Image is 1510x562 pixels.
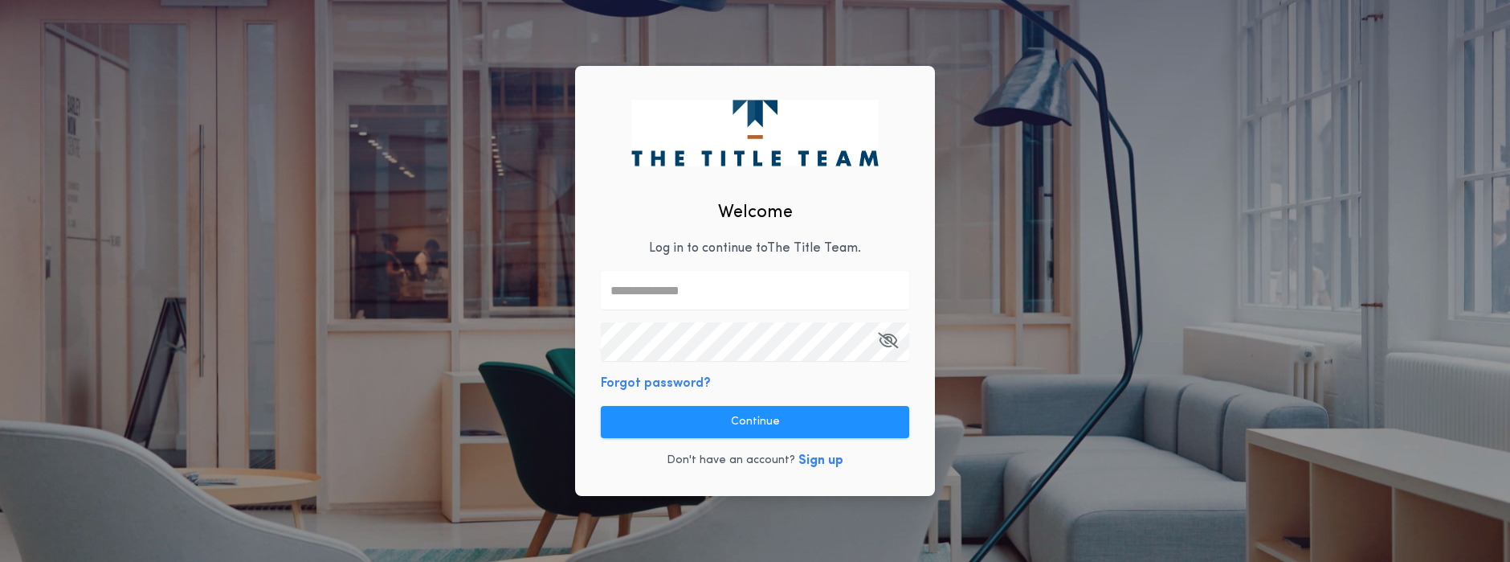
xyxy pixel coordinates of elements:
p: Don't have an account? [667,453,795,469]
img: logo [631,100,878,166]
button: Forgot password? [601,374,711,393]
h2: Welcome [718,199,793,226]
button: Sign up [798,451,843,470]
button: Continue [601,406,909,438]
p: Log in to continue to The Title Team . [649,239,861,258]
